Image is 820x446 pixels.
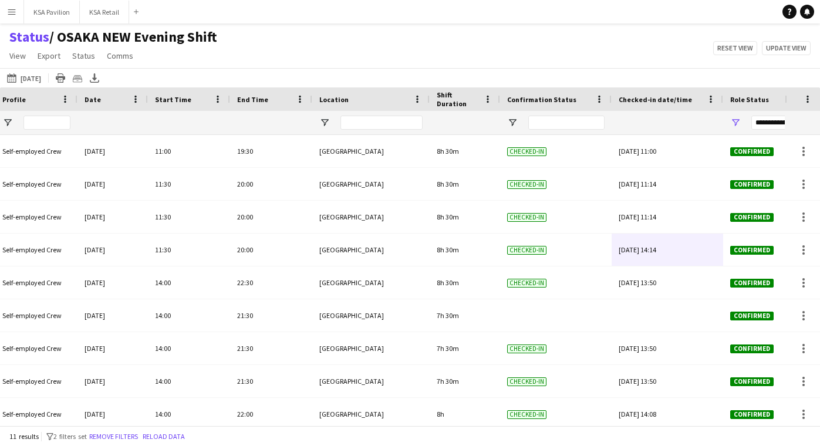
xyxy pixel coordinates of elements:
[68,48,100,63] a: Status
[730,410,774,419] span: Confirmed
[131,7,141,16] button: Add
[507,279,546,288] span: Checked-in
[730,312,774,320] span: Confirmed
[430,332,500,364] div: 7h 30m
[619,201,716,233] div: [DATE] 11:14
[730,180,774,189] span: Confirmed
[77,332,148,364] div: [DATE]
[49,28,217,46] span: OSAKA NEW Evening Shift
[430,299,500,332] div: 7h 30m
[730,279,774,288] span: Confirmed
[77,266,148,299] div: [DATE]
[437,90,479,108] span: Shift Duration
[230,135,312,167] div: 19:30
[340,116,423,130] input: Location Filter Input
[730,117,741,128] button: Open Filter Menu
[430,135,500,167] div: 8h 30m
[619,365,716,397] div: [DATE] 13:50
[730,246,774,255] span: Confirmed
[507,377,546,386] span: Checked-in
[713,41,757,55] button: Reset view
[5,71,43,85] button: [DATE]
[53,432,87,441] span: 2 filters set
[102,48,138,63] a: Comms
[619,234,716,266] div: [DATE] 14:14
[72,50,95,61] span: Status
[230,266,312,299] div: 22:30
[782,5,797,19] a: Help
[619,95,692,104] span: Checked-in date/time
[148,201,230,233] div: 11:30
[312,365,430,397] div: [GEOGRAPHIC_DATA]
[507,180,546,189] span: Checked-in
[230,201,312,233] div: 20:00
[730,213,774,222] span: Confirmed
[619,266,716,299] div: [DATE] 13:50
[148,299,230,332] div: 14:00
[77,234,148,266] div: [DATE]
[33,48,65,63] a: Export
[77,365,148,397] div: [DATE]
[730,377,774,386] span: Confirmed
[312,332,430,364] div: [GEOGRAPHIC_DATA]
[148,135,230,167] div: 11:00
[77,201,148,233] div: [DATE]
[507,344,546,353] span: Checked-in
[85,95,101,104] span: Date
[507,246,546,255] span: Checked-in
[148,266,230,299] div: 14:00
[730,344,774,353] span: Confirmed
[319,95,349,104] span: Location
[762,41,811,55] button: Update view
[507,117,518,128] button: Open Filter Menu
[77,135,148,167] div: [DATE]
[507,213,546,222] span: Checked-in
[107,50,133,61] span: Comms
[9,28,49,46] a: Status
[9,50,26,61] span: View
[87,71,102,85] app-action-btn: Export XLSX
[70,71,85,85] app-action-btn: Crew files as ZIP
[430,398,500,430] div: 8h
[312,135,430,167] div: [GEOGRAPHIC_DATA]
[312,398,430,430] div: [GEOGRAPHIC_DATA]
[730,95,769,104] span: Role Status
[507,410,546,419] span: Checked-in
[80,1,129,23] button: KSA Retail
[77,168,148,200] div: [DATE]
[507,147,546,156] span: Checked-in
[53,71,68,85] app-action-btn: Print
[730,147,774,156] span: Confirmed
[87,430,140,443] button: Remove filters
[148,168,230,200] div: 11:30
[155,95,191,104] span: Start Time
[148,365,230,397] div: 14:00
[319,117,330,128] button: Open Filter Menu
[148,332,230,364] div: 14:00
[77,398,148,430] div: [DATE]
[140,430,187,443] button: Reload data
[800,5,814,19] a: Notifications
[619,168,716,200] div: [DATE] 11:14
[230,365,312,397] div: 21:30
[230,332,312,364] div: 21:30
[430,365,500,397] div: 7h 30m
[2,95,26,104] span: Profile
[23,116,70,130] input: Profile Filter Input
[230,168,312,200] div: 20:00
[2,117,13,128] button: Open Filter Menu
[5,48,31,63] a: View
[38,50,60,61] span: Export
[148,398,230,430] div: 14:00
[230,398,312,430] div: 22:00
[230,299,312,332] div: 21:30
[230,234,312,266] div: 20:00
[312,299,430,332] div: [GEOGRAPHIC_DATA]
[77,299,148,332] div: [DATE]
[619,135,716,167] div: [DATE] 11:00
[24,1,80,23] button: KSA Pavilion
[507,95,576,104] span: Confirmation Status
[237,95,268,104] span: End Time
[148,234,230,266] div: 11:30
[528,116,605,130] input: Confirmation Status Filter Input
